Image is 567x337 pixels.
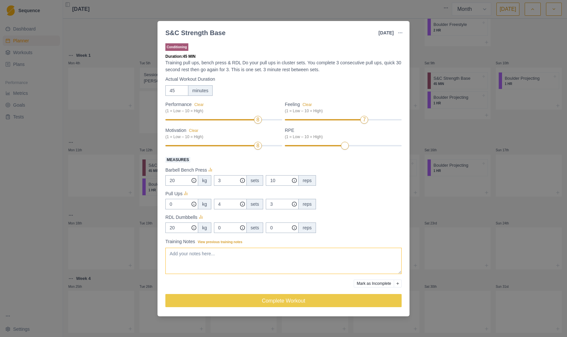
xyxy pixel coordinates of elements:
div: minutes [188,85,213,96]
div: (1 = Low – 10 = High) [285,134,398,140]
div: (1 = Low – 10 = High) [165,108,278,114]
p: Pull Ups [165,190,182,197]
div: sets [246,222,263,233]
div: reps [298,199,316,209]
p: RDL Dumbbells [165,214,198,221]
label: RPE [285,127,398,140]
div: sets [246,175,263,186]
button: Motivation(1 = Low – 10 = High) [189,128,199,133]
div: (1 = Low – 10 = High) [285,108,398,114]
div: reps [298,222,316,233]
div: kg [198,199,211,209]
button: Add reason [394,280,402,287]
div: (1 = Low – 10 = High) [165,134,278,140]
label: Feeling [285,101,398,114]
div: reps [298,175,316,186]
button: Performance(1 = Low – 10 = High) [194,102,204,107]
span: View previous training notes [198,240,242,244]
div: 8 [256,142,259,150]
span: Measures [165,157,190,163]
p: Duration: 45 MIN [165,53,402,59]
label: Motivation [165,127,278,140]
div: 8 [256,116,259,124]
p: Training pull ups, bench press & RDL Do your pull ups in cluster sets. You complete 3 consecutive... [165,59,402,73]
button: Mark as Incomplete [354,280,394,287]
p: [DATE] [379,30,394,36]
div: 7 [363,116,366,124]
div: kg [198,175,211,186]
label: Training Notes [165,238,398,245]
p: Barbell Bench Press [165,167,207,174]
div: S&C Strength Base [165,28,225,38]
div: sets [246,199,263,209]
label: Performance [165,101,278,114]
label: Actual Workout Duration [165,76,398,83]
button: Complete Workout [165,294,402,307]
p: Conditioning [165,43,188,51]
div: kg [198,222,211,233]
button: Feeling(1 = Low – 10 = High) [303,102,312,107]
